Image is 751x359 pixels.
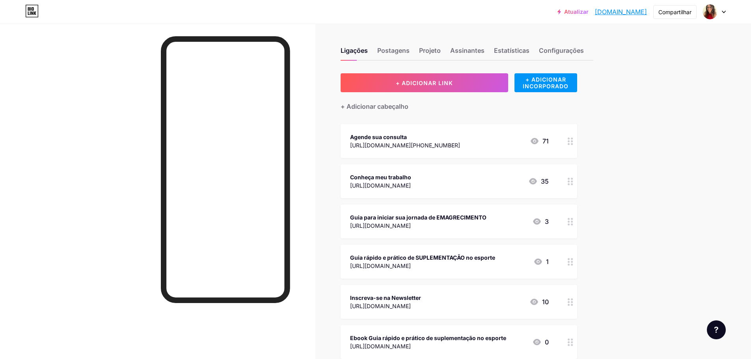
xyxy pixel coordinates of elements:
font: Postagens [377,47,410,54]
font: 1 [546,258,549,266]
font: + ADICIONAR INCORPORADO [523,76,568,89]
font: + ADICIONAR LINK [396,80,453,86]
img: Ana Rigo [703,4,717,19]
font: 71 [542,137,549,145]
font: [URL][DOMAIN_NAME] [350,262,411,269]
a: [DOMAIN_NAME] [595,7,647,17]
font: + Adicionar cabeçalho [341,102,408,110]
font: Conheça meu trabalho [350,174,411,180]
font: [DOMAIN_NAME] [595,8,647,16]
font: Agende sua consulta [350,134,407,140]
font: Ebook Guia rápido e prático de suplementação no esporte [350,335,506,341]
font: Guia rápido e prático de SUPLEMENTAÇÃO no esporte [350,254,495,261]
button: + ADICIONAR LINK [341,73,508,92]
font: Configurações [539,47,584,54]
font: Ligações [341,47,368,54]
font: 0 [545,338,549,346]
font: [URL][DOMAIN_NAME] [350,303,411,309]
font: [URL][DOMAIN_NAME] [350,222,411,229]
font: Projeto [419,47,441,54]
font: [URL][DOMAIN_NAME] [350,182,411,189]
font: Inscreva-se na Newsletter [350,294,421,301]
font: [URL][DOMAIN_NAME] [350,343,411,350]
font: Assinantes [450,47,485,54]
font: [URL][DOMAIN_NAME][PHONE_NUMBER] [350,142,460,149]
font: Atualizar [564,8,589,15]
font: Compartilhar [658,9,691,15]
font: Estatísticas [494,47,529,54]
font: Guia para iniciar sua jornada de EMAGRECIMENTO [350,214,486,221]
font: 3 [545,218,549,225]
font: 10 [542,298,549,306]
font: 35 [541,177,549,185]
